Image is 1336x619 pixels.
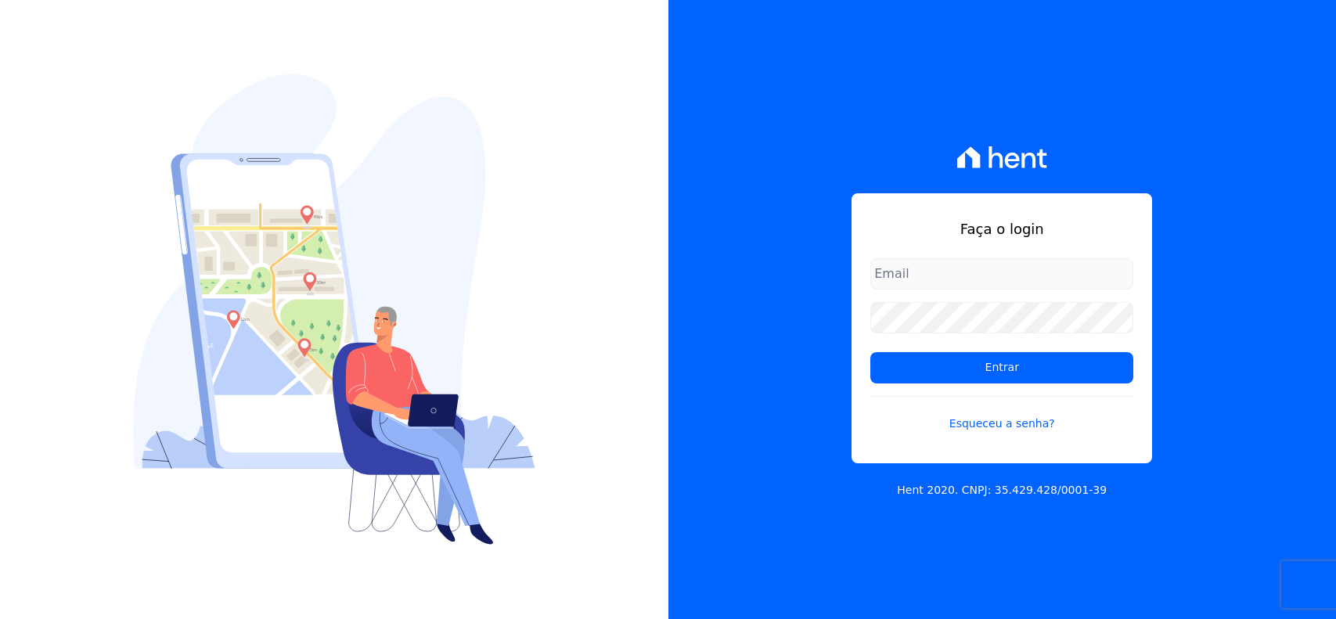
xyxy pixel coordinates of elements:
a: Esqueceu a senha? [870,396,1133,432]
input: Entrar [870,352,1133,383]
input: Email [870,258,1133,290]
img: Login [133,74,535,545]
h1: Faça o login [870,218,1133,239]
p: Hent 2020. CNPJ: 35.429.428/0001-39 [897,482,1107,498]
